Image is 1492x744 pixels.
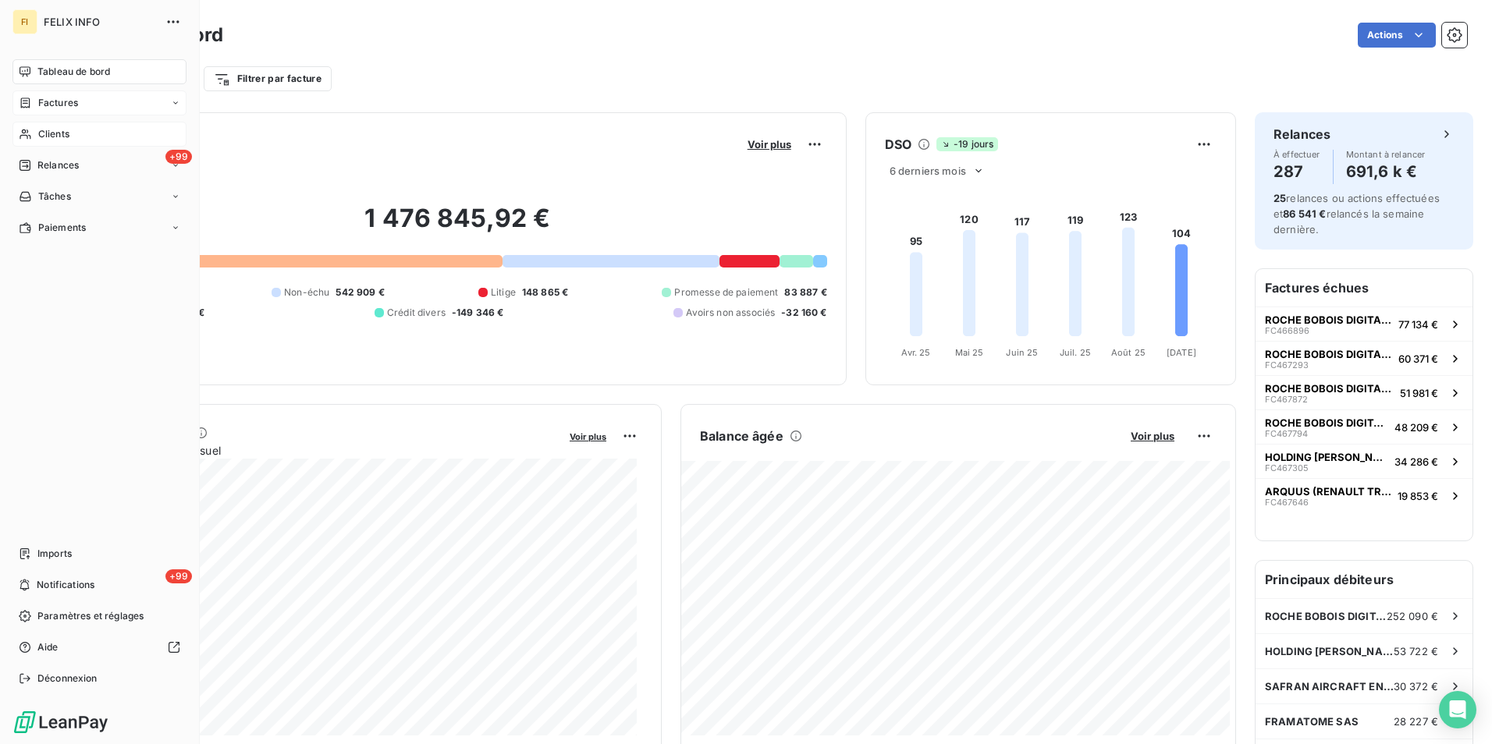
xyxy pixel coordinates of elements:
span: Montant à relancer [1346,150,1426,159]
span: Relances [37,158,79,172]
span: Non-échu [284,285,329,299]
button: Voir plus [565,429,611,443]
button: HOLDING [PERSON_NAME]FC46730534 286 € [1256,444,1472,478]
span: ARQUUS (RENAULT TRUCKS DEFENSE SAS) [1265,485,1391,498]
span: Litige [491,285,516,299]
h2: 1 476 845,92 € [88,203,827,250]
tspan: [DATE] [1167,347,1196,358]
span: 148 865 € [522,285,568,299]
button: ARQUUS (RENAULT TRUCKS DEFENSE SAS)FC46764619 853 € [1256,478,1472,512]
tspan: Août 25 [1111,347,1146,358]
span: Voir plus [1131,430,1174,442]
span: ROCHE BOBOIS DIGITAL SERVICES [1265,348,1392,360]
span: 60 371 € [1398,353,1438,365]
span: -32 160 € [781,306,826,320]
img: Logo LeanPay [12,710,109,735]
span: 34 286 € [1394,455,1438,468]
span: ROCHE BOBOIS DIGITAL SERVICES [1265,314,1392,326]
div: Open Intercom Messenger [1439,691,1476,728]
span: FC467305 [1265,463,1309,473]
span: -19 jours [936,137,998,151]
span: HOLDING [PERSON_NAME] [1265,645,1394,657]
span: Tableau de bord [37,65,110,79]
span: 25 [1274,192,1286,204]
h6: Principaux débiteurs [1256,561,1472,598]
span: 53 722 € [1394,645,1438,657]
span: Imports [37,547,72,561]
span: 252 090 € [1387,610,1438,622]
span: 48 209 € [1394,421,1438,434]
span: FC466896 [1265,326,1309,335]
a: Aide [12,635,186,660]
span: Tâches [38,190,71,204]
span: Chiffre d'affaires mensuel [88,442,559,459]
span: 77 134 € [1398,318,1438,331]
button: Voir plus [743,137,796,151]
span: 6 derniers mois [890,165,966,177]
span: Déconnexion [37,671,98,686]
span: Voir plus [748,138,791,151]
tspan: Juin 25 [1006,347,1038,358]
div: FI [12,9,37,34]
span: Promesse de paiement [674,285,778,299]
button: ROCHE BOBOIS DIGITAL SERVICESFC46689677 134 € [1256,306,1472,341]
h6: DSO [885,135,911,154]
h4: 691,6 k € [1346,159,1426,184]
span: Notifications [37,578,94,592]
span: Paiements [38,221,86,235]
button: Filtrer par facture [204,66,332,91]
span: SAFRAN AIRCRAFT ENGINES [1265,680,1394,693]
span: 28 227 € [1394,715,1438,728]
tspan: Avr. 25 [901,347,930,358]
span: ROCHE BOBOIS DIGITAL SERVICES [1265,382,1394,395]
span: 542 909 € [336,285,384,299]
span: Factures [38,96,78,110]
span: FELIX INFO [44,16,156,28]
h4: 287 [1274,159,1320,184]
span: FC467293 [1265,360,1309,370]
button: Actions [1358,23,1436,48]
span: FC467794 [1265,429,1308,438]
span: +99 [165,150,192,164]
span: Paramètres et réglages [37,609,144,623]
span: Clients [38,127,69,141]
span: Voir plus [570,431,606,442]
span: -149 346 € [452,306,504,320]
span: ROCHE BOBOIS DIGITAL SERVICES [1265,416,1388,429]
h6: Balance âgée [700,427,783,445]
span: 19 853 € [1398,490,1438,502]
span: FC467646 [1265,498,1309,507]
span: +99 [165,569,192,583]
tspan: Mai 25 [954,347,983,358]
button: ROCHE BOBOIS DIGITAL SERVICESFC46779448 209 € [1256,409,1472,444]
span: 83 887 € [784,285,826,299]
span: À effectuer [1274,150,1320,159]
span: 86 541 € [1283,207,1326,220]
span: Avoirs non associés [686,306,775,320]
span: FRAMATOME SAS [1265,715,1359,728]
span: relances ou actions effectuées et relancés la semaine dernière. [1274,192,1440,236]
button: Voir plus [1126,429,1179,443]
button: ROCHE BOBOIS DIGITAL SERVICESFC46787251 981 € [1256,375,1472,409]
span: 30 372 € [1394,680,1438,693]
span: 51 981 € [1400,387,1438,399]
span: HOLDING [PERSON_NAME] [1265,451,1388,463]
span: Crédit divers [387,306,446,320]
span: FC467872 [1265,395,1308,404]
span: Aide [37,640,59,654]
span: ROCHE BOBOIS DIGITAL SERVICES [1265,610,1387,622]
tspan: Juil. 25 [1060,347,1091,358]
button: ROCHE BOBOIS DIGITAL SERVICESFC46729360 371 € [1256,341,1472,375]
h6: Relances [1274,125,1330,143]
h6: Factures échues [1256,269,1472,306]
